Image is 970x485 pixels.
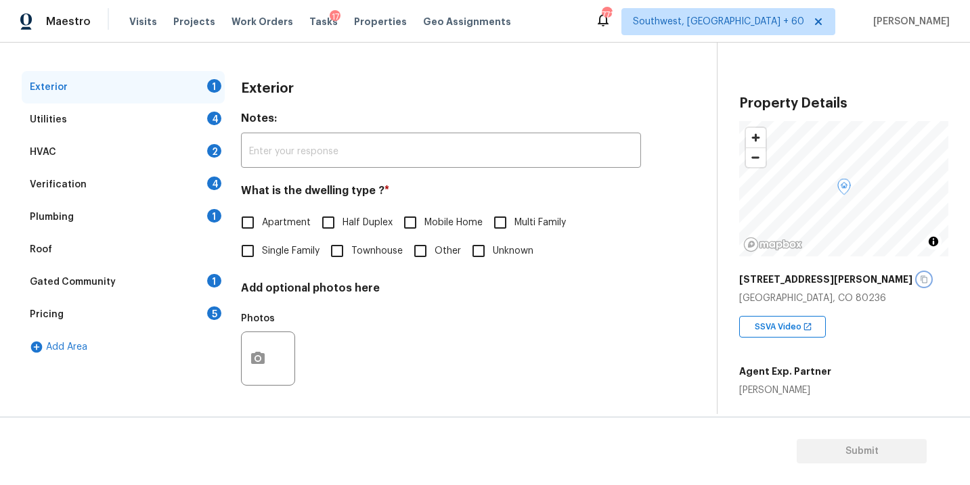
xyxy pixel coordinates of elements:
div: Pricing [30,308,64,321]
h5: [STREET_ADDRESS][PERSON_NAME] [739,273,912,286]
div: 771 [602,8,611,22]
h5: Agent Exp. Partner [739,365,831,378]
div: 17 [330,10,340,24]
span: Properties [354,15,407,28]
span: Mobile Home [424,216,483,230]
input: Enter your response [241,136,641,168]
div: Map marker [837,179,851,200]
div: Gated Community [30,275,116,289]
span: Apartment [262,216,311,230]
span: Single Family [262,244,319,258]
button: Copy Address [918,273,930,285]
div: Roof [30,243,52,256]
span: Southwest, [GEOGRAPHIC_DATA] + 60 [633,15,804,28]
div: Add Area [22,331,225,363]
span: Visits [129,15,157,28]
canvas: Map [739,121,948,256]
span: Work Orders [232,15,293,28]
span: Maestro [46,15,91,28]
span: Tasks [309,17,338,26]
div: 1 [207,79,221,93]
span: Townhouse [351,244,403,258]
h5: Photos [241,314,275,323]
h3: Exterior [241,82,294,95]
span: SSVA Video [755,320,807,333]
span: Geo Assignments [423,15,511,28]
span: Half Duplex [343,216,393,230]
div: 4 [207,112,221,125]
div: Plumbing [30,210,74,224]
span: Multi Family [514,216,566,230]
div: 1 [207,209,221,223]
div: Verification [30,178,87,191]
h4: What is the dwelling type ? [241,184,641,203]
span: Toggle attribution [929,234,938,249]
div: 5 [207,306,221,320]
div: SSVA Video [739,316,826,338]
div: 2 [207,144,221,158]
span: Unknown [493,244,533,258]
div: [PERSON_NAME] [739,384,831,397]
div: 1 [207,274,221,287]
h4: Notes: [241,112,641,131]
div: HVAC [30,145,56,159]
div: Utilities [30,113,67,126]
span: Other [435,244,461,258]
button: Zoom in [746,128,766,147]
div: Exterior [30,80,68,94]
button: Zoom out [746,147,766,167]
span: Projects [173,15,215,28]
a: Mapbox homepage [743,237,803,252]
button: Toggle attribution [925,233,942,250]
span: [PERSON_NAME] [868,15,950,28]
div: 4 [207,177,221,190]
h4: Add optional photos here [241,281,641,300]
img: Open In New Icon [803,322,812,331]
h3: Property Details [739,97,948,110]
div: [GEOGRAPHIC_DATA], CO 80236 [739,292,948,305]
